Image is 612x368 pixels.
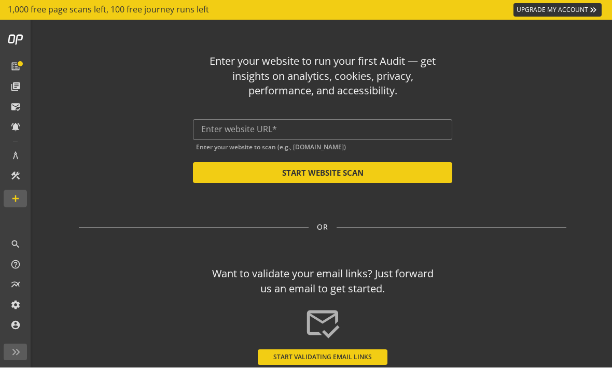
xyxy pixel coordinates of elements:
[207,54,438,99] div: Enter your website to run your first Audit — get insights on analytics, cookies, privacy, perform...
[207,267,438,296] div: Want to validate your email links? Just forward us an email to get started.
[317,222,328,233] span: OR
[8,4,209,16] span: 1,000 free page scans left, 100 free journey runs left
[10,300,21,310] mat-icon: settings
[304,305,341,342] mat-icon: mark_email_read
[10,102,21,112] mat-icon: mark_email_read
[201,125,444,135] input: Enter website URL*
[10,194,21,204] mat-icon: add
[10,239,21,250] mat-icon: search
[258,350,387,365] button: START VALIDATING EMAIL LINKS
[10,82,21,92] mat-icon: library_books
[10,62,21,72] mat-icon: list_alt
[10,122,21,133] mat-icon: notifications_active
[10,280,21,290] mat-icon: multiline_chart
[10,260,21,270] mat-icon: help_outline
[588,5,599,16] mat-icon: keyboard_double_arrow_right
[513,4,602,17] a: UPGRADE MY ACCOUNT
[10,151,21,161] mat-icon: architecture
[10,171,21,181] mat-icon: construction
[196,141,346,151] mat-hint: Enter your website to scan (e.g., [DOMAIN_NAME])
[193,163,452,183] button: START WEBSITE SCAN
[10,320,21,331] mat-icon: account_circle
